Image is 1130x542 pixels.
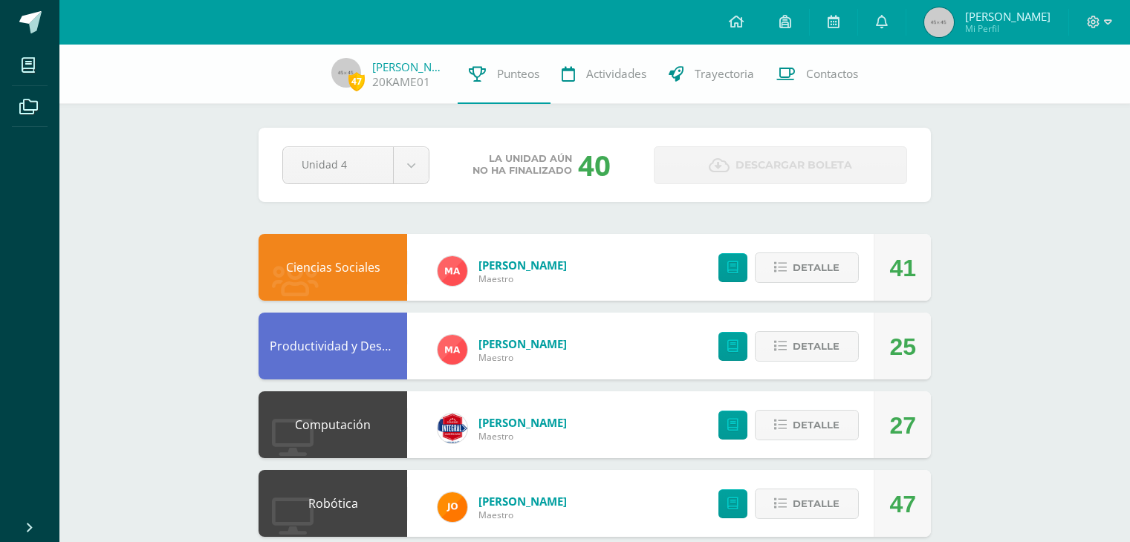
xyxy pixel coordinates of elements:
[889,392,916,459] div: 27
[793,411,840,439] span: Detalle
[755,489,859,519] button: Detalle
[755,252,859,283] button: Detalle
[302,147,374,182] span: Unidad 4
[478,509,567,521] span: Maestro
[551,45,657,104] a: Actividades
[793,333,840,360] span: Detalle
[924,7,954,37] img: 45x45
[793,490,840,517] span: Detalle
[259,391,407,458] div: Computación
[889,471,916,538] div: 47
[458,45,551,104] a: Punteos
[965,22,1051,35] span: Mi Perfil
[765,45,869,104] a: Contactos
[889,313,916,380] div: 25
[755,410,859,440] button: Detalle
[259,470,407,537] div: Robótica
[473,153,572,177] span: La unidad aún no ha finalizado
[497,66,539,82] span: Punteos
[438,256,467,286] img: 92dbbf0619906701c418502610c93e5c.png
[478,430,567,443] span: Maestro
[695,66,754,82] span: Trayectoria
[965,9,1051,24] span: [PERSON_NAME]
[478,272,567,285] span: Maestro
[657,45,765,104] a: Trayectoria
[478,258,567,272] span: [PERSON_NAME]
[478,351,567,364] span: Maestro
[438,414,467,443] img: be8102e1d6aaef58604e2e488bb7b270.png
[889,235,916,301] div: 41
[372,74,430,90] a: 20KAME01
[438,492,467,522] img: 30108eeae6c649a9a82bfbaad6c0d1cb.png
[586,66,646,82] span: Actividades
[793,254,840,281] span: Detalle
[259,313,407,379] div: Productividad y Desarrollo
[478,336,567,351] span: [PERSON_NAME]
[478,415,567,430] span: [PERSON_NAME]
[438,335,467,365] img: 92dbbf0619906701c418502610c93e5c.png
[578,146,611,184] div: 40
[283,147,429,183] a: Unidad 4
[259,234,407,301] div: Ciencias Sociales
[806,66,858,82] span: Contactos
[348,72,365,91] span: 47
[755,331,859,362] button: Detalle
[478,494,567,509] span: [PERSON_NAME]
[372,59,447,74] a: [PERSON_NAME]
[736,147,852,183] span: Descargar boleta
[331,58,361,88] img: 45x45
